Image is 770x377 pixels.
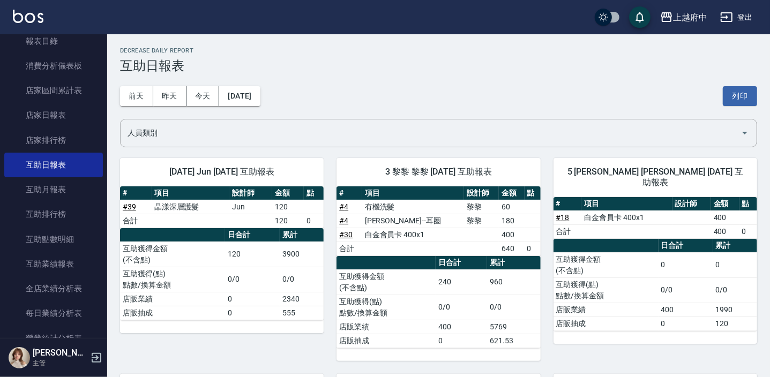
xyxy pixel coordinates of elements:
[120,47,757,54] h2: Decrease Daily Report
[673,11,707,24] div: 上越府中
[659,277,713,303] td: 0/0
[337,269,436,295] td: 互助獲得金額 (不含點)
[723,86,757,106] button: 列印
[337,186,540,256] table: a dense table
[33,358,87,368] p: 主管
[304,186,324,200] th: 點
[280,267,324,292] td: 0/0
[464,214,499,228] td: 黎黎
[120,292,225,306] td: 店販業績
[716,7,757,27] button: 登出
[554,197,757,239] table: a dense table
[362,214,464,228] td: [PERSON_NAME]--耳圈
[280,242,324,267] td: 3900
[123,202,136,211] a: #39
[125,124,736,142] input: 人員名稱
[554,303,659,316] td: 店販業績
[672,197,711,211] th: 設計師
[4,78,103,103] a: 店家區間累計表
[120,58,757,73] h3: 互助日報表
[487,269,541,295] td: 960
[120,186,324,228] table: a dense table
[229,186,272,200] th: 設計師
[713,277,757,303] td: 0/0
[499,228,524,242] td: 400
[280,292,324,306] td: 2340
[152,200,229,214] td: 晶漾深層護髮
[4,326,103,351] a: 營業統計分析表
[711,210,739,224] td: 400
[487,295,541,320] td: 0/0
[525,186,541,200] th: 點
[186,86,220,106] button: 今天
[713,252,757,277] td: 0
[120,228,324,320] table: a dense table
[272,214,304,228] td: 120
[362,228,464,242] td: 白金會員卡 400x1
[4,54,103,78] a: 消費分析儀表板
[554,224,582,238] td: 合計
[120,306,225,320] td: 店販抽成
[362,200,464,214] td: 有機洗髮
[4,153,103,177] a: 互助日報表
[225,242,280,267] td: 120
[225,292,280,306] td: 0
[120,186,152,200] th: #
[120,214,152,228] td: 合計
[153,86,186,106] button: 昨天
[659,252,713,277] td: 0
[120,86,153,106] button: 前天
[337,242,362,255] td: 合計
[739,224,757,238] td: 0
[659,303,713,316] td: 400
[554,252,659,277] td: 互助獲得金額 (不含點)
[656,6,712,28] button: 上越府中
[339,230,353,239] a: #30
[711,197,739,211] th: 金額
[219,86,260,106] button: [DATE]
[152,186,229,200] th: 項目
[464,200,499,214] td: 黎黎
[659,316,713,330] td: 0
[436,334,487,348] td: 0
[4,103,103,127] a: 店家日報表
[304,214,324,228] td: 0
[487,320,541,334] td: 5769
[9,347,30,368] img: Person
[33,348,87,358] h5: [PERSON_NAME]
[4,128,103,153] a: 店家排行榜
[736,124,753,141] button: Open
[337,256,540,348] table: a dense table
[554,316,659,330] td: 店販抽成
[337,295,436,320] td: 互助獲得(點) 點數/換算金額
[629,6,651,28] button: save
[272,186,304,200] th: 金額
[133,167,311,177] span: [DATE] Jun [DATE] 互助報表
[499,242,524,255] td: 640
[713,239,757,253] th: 累計
[487,334,541,348] td: 621.53
[436,269,487,295] td: 240
[13,10,43,23] img: Logo
[272,200,304,214] td: 120
[280,306,324,320] td: 555
[4,202,103,227] a: 互助排行榜
[487,256,541,270] th: 累計
[225,228,280,242] th: 日合計
[436,295,487,320] td: 0/0
[337,320,436,334] td: 店販業績
[4,252,103,276] a: 互助業績報表
[554,277,659,303] td: 互助獲得(點) 點數/換算金額
[280,228,324,242] th: 累計
[581,210,672,224] td: 白金會員卡 400x1
[4,177,103,202] a: 互助月報表
[713,316,757,330] td: 120
[556,213,570,222] a: #18
[499,200,524,214] td: 60
[525,242,541,255] td: 0
[499,214,524,228] td: 180
[659,239,713,253] th: 日合計
[337,334,436,348] td: 店販抽成
[120,267,225,292] td: 互助獲得(點) 點數/換算金額
[4,29,103,54] a: 報表目錄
